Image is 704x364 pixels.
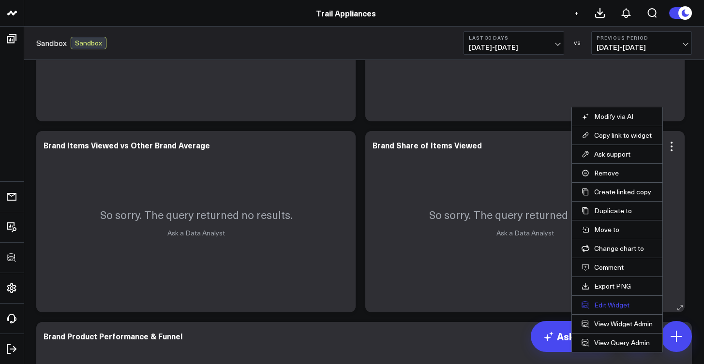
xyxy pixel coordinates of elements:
[582,112,653,121] button: Modify via AI
[574,10,579,16] span: +
[496,228,554,237] a: Ask a Data Analyst
[591,31,692,55] button: Previous Period[DATE]-[DATE]
[582,244,653,253] button: Change chart to
[582,301,653,309] button: Edit Widget
[469,35,559,41] b: Last 30 Days
[582,282,653,291] a: Export PNG
[582,320,653,328] a: View Widget Admin
[71,37,106,49] div: Sandbox
[531,321,614,352] a: AskCorral
[582,169,653,177] button: Remove
[582,263,653,272] button: Comment
[44,140,210,150] div: Brand Items Viewed vs Other Brand Average
[469,44,559,51] span: [DATE] - [DATE]
[582,338,653,347] a: View Query Admin
[373,140,482,150] div: Brand Share of Items Viewed
[429,207,621,222] p: So sorry. The query returned no results.
[570,7,582,19] button: +
[100,207,292,222] p: So sorry. The query returned no results.
[167,228,225,237] a: Ask a Data Analyst
[582,225,653,234] button: Move to
[582,188,653,196] button: Create linked copy
[36,38,67,48] a: Sandbox
[44,331,182,341] div: Brand Product Performance & Funnel
[597,44,687,51] span: [DATE] - [DATE]
[582,150,653,159] button: Ask support
[582,131,653,140] button: Copy link to widget
[597,35,687,41] b: Previous Period
[569,40,586,46] div: VS
[464,31,564,55] button: Last 30 Days[DATE]-[DATE]
[582,206,653,215] button: Duplicate to
[316,8,376,18] a: Trail Appliances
